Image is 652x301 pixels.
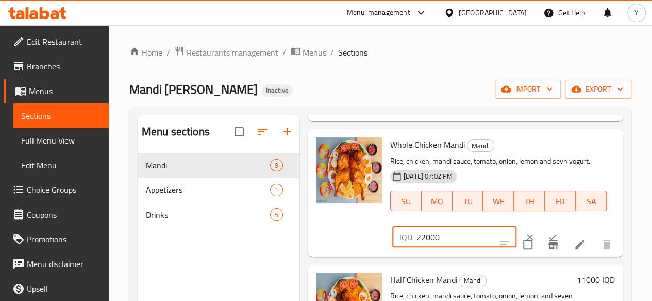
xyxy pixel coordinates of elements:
[594,232,619,257] button: delete
[271,210,282,220] span: 5
[453,191,483,211] button: TU
[4,202,109,227] a: Coupons
[4,227,109,252] a: Promotions
[262,84,293,97] div: Inactive
[316,137,382,203] img: Whole Chicken Mandi
[576,191,607,211] button: SA
[390,155,607,168] p: Rice, chicken, mandi sauce, tomato, onion, lemon and sevn yogurt.
[27,282,101,295] span: Upsell
[565,80,631,99] button: export
[13,153,109,178] a: Edit Menu
[4,276,109,301] a: Upsell
[541,232,565,257] button: Branch-specific-item
[21,159,101,171] span: Edit Menu
[460,275,486,287] span: Mandi
[330,46,334,59] li: /
[187,46,278,59] span: Restaurants management
[503,83,553,96] span: import
[4,178,109,202] a: Choice Groups
[399,231,412,243] p: IQD
[467,140,494,152] span: Mandi
[270,159,283,171] div: items
[262,86,293,95] span: Inactive
[4,252,109,276] a: Menu disclaimer
[390,272,457,288] span: Half Chicken Mandi
[573,83,623,96] span: export
[146,208,270,221] span: Drinks
[303,46,326,59] span: Menus
[4,29,109,54] a: Edit Restaurant
[395,194,417,209] span: SU
[27,36,101,48] span: Edit Restaurant
[390,137,465,152] span: Whole Chicken Mandi
[4,54,109,79] a: Branches
[4,79,109,103] a: Menus
[174,46,278,59] a: Restaurants management
[574,238,586,251] a: Edit menu item
[129,46,631,59] nav: breadcrumb
[347,7,410,19] div: Menu-management
[416,227,516,247] input: Please enter price
[545,191,576,211] button: FR
[390,191,422,211] button: SU
[282,46,286,59] li: /
[21,134,101,147] span: Full Menu View
[13,128,109,153] a: Full Menu View
[426,194,448,209] span: MO
[549,194,572,209] span: FR
[250,119,275,144] span: Sort sections
[129,78,258,101] span: Mandi [PERSON_NAME]
[271,161,282,170] span: 9
[519,226,541,249] button: clear
[228,121,250,143] span: Select all sections
[580,194,603,209] span: SA
[138,153,299,178] div: Mandi9
[275,119,299,144] button: Add section
[577,273,615,287] h6: 11000 IQD
[146,159,270,171] span: Mandi
[27,208,101,221] span: Coupons
[270,208,283,221] div: items
[517,234,539,255] span: Select to update
[541,226,564,249] button: ok
[399,171,457,181] span: [DATE] 07:02 PM
[422,191,453,211] button: MO
[21,110,101,122] span: Sections
[338,46,367,59] span: Sections
[290,46,326,59] a: Menus
[457,194,479,209] span: TU
[166,46,170,59] li: /
[518,194,541,209] span: TH
[27,184,101,196] span: Choice Groups
[483,191,514,211] button: WE
[138,149,299,231] nav: Menu sections
[138,178,299,202] div: Appetizers1
[142,124,210,139] h2: Menu sections
[29,85,101,97] span: Menus
[138,202,299,227] div: Drinks5
[27,258,101,270] span: Menu disclaimer
[495,80,561,99] button: import
[514,191,545,211] button: TH
[634,7,639,19] span: Y
[487,194,510,209] span: WE
[459,7,527,19] div: [GEOGRAPHIC_DATA]
[271,185,282,195] span: 1
[27,233,101,245] span: Promotions
[129,46,162,59] a: Home
[270,184,283,196] div: items
[27,60,101,73] span: Branches
[13,103,109,128] a: Sections
[146,184,270,196] span: Appetizers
